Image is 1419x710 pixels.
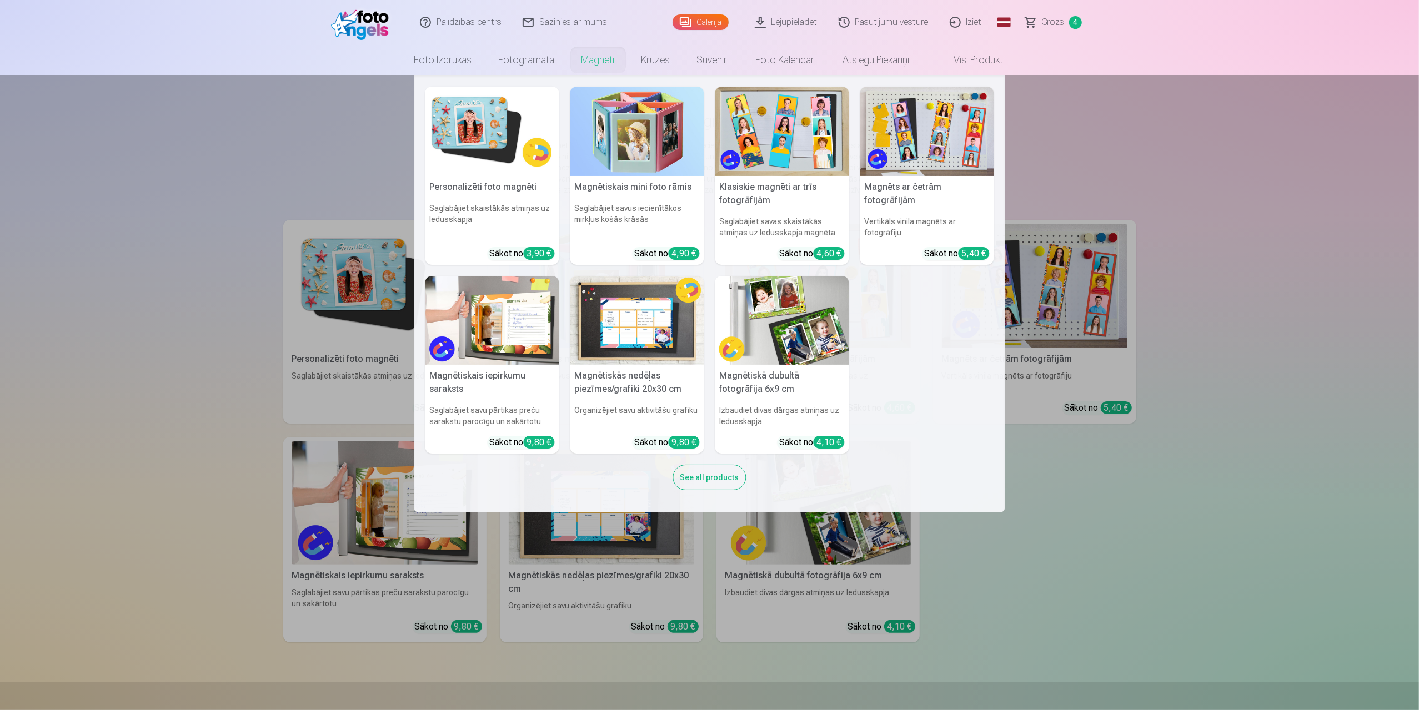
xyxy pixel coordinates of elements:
[570,400,704,431] h6: Organizējiet savu aktivitāšu grafiku
[425,365,559,400] h5: Magnētiskais iepirkumu saraksts
[860,176,994,212] h5: Magnēts ar četrām fotogrāfijām
[570,276,704,365] img: Magnētiskās nedēļas piezīmes/grafiki 20x30 cm
[780,247,845,260] div: Sākot no
[715,87,849,176] img: Klasiskie magnēti ar trīs fotogrāfijām
[860,87,994,176] img: Magnēts ar četrām fotogrāfijām
[743,44,830,75] a: Foto kalendāri
[860,87,994,265] a: Magnēts ar četrām fotogrāfijāmMagnēts ar četrām fotogrāfijāmVertikāls vinila magnēts ar fotogrāfi...
[925,247,990,260] div: Sākot no
[425,176,559,198] h5: Personalizēti foto magnēti
[673,14,729,30] a: Galerija
[673,471,746,482] a: See all products
[570,276,704,454] a: Magnētiskās nedēļas piezīmes/grafiki 20x30 cmMagnētiskās nedēļas piezīmes/grafiki 20x30 cmOrganiz...
[570,176,704,198] h5: Magnētiskais mini foto rāmis
[780,436,845,449] div: Sākot no
[673,465,746,490] div: See all products
[425,276,559,454] a: Magnētiskais iepirkumu sarakstsMagnētiskais iepirkumu sarakstsSaglabājiet savu pārtikas preču sar...
[635,247,700,260] div: Sākot no
[331,4,395,40] img: /fa1
[425,276,559,365] img: Magnētiskais iepirkumu saraksts
[923,44,1019,75] a: Visi produkti
[425,87,559,265] a: Personalizēti foto magnētiPersonalizēti foto magnētiSaglabājiet skaistākās atmiņas uz ledusskapja...
[715,276,849,454] a: Magnētiskā dubultā fotogrāfija 6x9 cmMagnētiskā dubultā fotogrāfija 6x9 cmIzbaudiet divas dārgas ...
[570,87,704,176] img: Magnētiskais mini foto rāmis
[1042,16,1065,29] span: Grozs
[635,436,700,449] div: Sākot no
[669,436,700,449] div: 9,80 €
[715,365,849,400] h5: Magnētiskā dubultā fotogrāfija 6x9 cm
[425,198,559,243] h6: Saglabājiet skaistākās atmiņas uz ledusskapja
[524,247,555,260] div: 3,90 €
[684,44,743,75] a: Suvenīri
[490,247,555,260] div: Sākot no
[959,247,990,260] div: 5,40 €
[570,365,704,400] h5: Magnētiskās nedēļas piezīmes/grafiki 20x30 cm
[570,198,704,243] h6: Saglabājiet savus iecienītākos mirkļus košās krāsās
[425,87,559,176] img: Personalizēti foto magnēti
[715,176,849,212] h5: Klasiskie magnēti ar trīs fotogrāfijām
[715,212,849,243] h6: Saglabājiet savas skaistākās atmiņas uz ledusskapja magnēta
[570,87,704,265] a: Magnētiskais mini foto rāmisMagnētiskais mini foto rāmisSaglabājiet savus iecienītākos mirkļus ko...
[485,44,568,75] a: Fotogrāmata
[814,436,845,449] div: 4,10 €
[669,247,700,260] div: 4,90 €
[524,436,555,449] div: 9,80 €
[830,44,923,75] a: Atslēgu piekariņi
[490,436,555,449] div: Sākot no
[814,247,845,260] div: 4,60 €
[715,87,849,265] a: Klasiskie magnēti ar trīs fotogrāfijāmKlasiskie magnēti ar trīs fotogrāfijāmSaglabājiet savas ska...
[715,276,849,365] img: Magnētiskā dubultā fotogrāfija 6x9 cm
[715,400,849,431] h6: Izbaudiet divas dārgas atmiņas uz ledusskapja
[1069,16,1082,29] span: 4
[860,212,994,243] h6: Vertikāls vinila magnēts ar fotogrāfiju
[425,400,559,431] h6: Saglabājiet savu pārtikas preču sarakstu parocīgu un sakārtotu
[401,44,485,75] a: Foto izdrukas
[628,44,684,75] a: Krūzes
[568,44,628,75] a: Magnēti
